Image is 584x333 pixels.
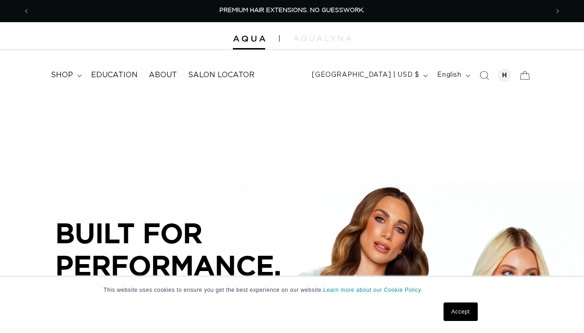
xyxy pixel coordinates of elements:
img: aqualyna.com [293,36,351,41]
span: [GEOGRAPHIC_DATA] | USD $ [312,70,419,80]
a: Salon Locator [182,65,260,86]
a: Accept [444,302,478,321]
span: Education [91,70,138,80]
p: This website uses cookies to ensure you get the best experience on our website. [103,286,481,294]
span: shop [51,70,73,80]
button: Next announcement [547,2,568,20]
a: About [143,65,182,86]
summary: shop [45,65,85,86]
button: [GEOGRAPHIC_DATA] | USD $ [306,67,432,84]
span: English [437,70,461,80]
button: English [432,67,474,84]
span: About [149,70,177,80]
summary: Search [474,65,494,86]
span: Salon Locator [188,70,255,80]
span: PREMIUM HAIR EXTENSIONS. NO GUESSWORK. [219,7,365,13]
a: Education [85,65,143,86]
img: Aqua Hair Extensions [233,36,265,42]
a: Learn more about our Cookie Policy. [323,287,423,293]
button: Previous announcement [16,2,36,20]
